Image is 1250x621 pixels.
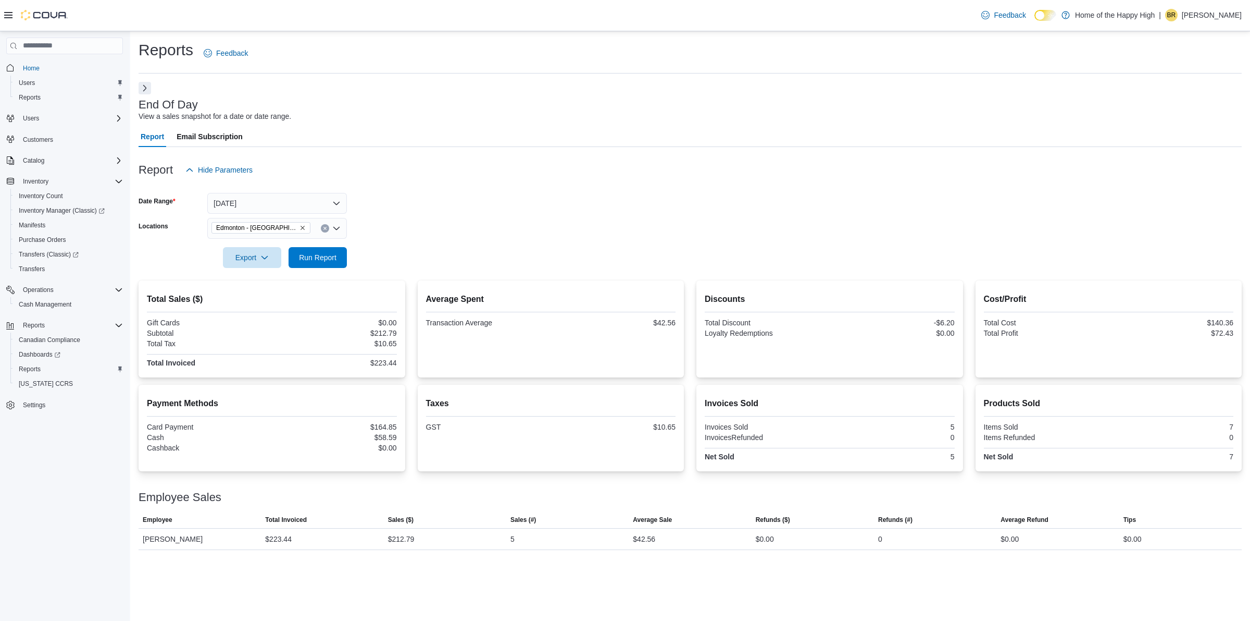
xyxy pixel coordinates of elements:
[15,219,49,232] a: Manifests
[299,225,306,231] button: Remove Edmonton - Terrace Plaza - Fire & Flower from selection in this group
[19,284,123,296] span: Operations
[19,62,44,75] a: Home
[756,516,790,524] span: Refunds ($)
[426,293,676,306] h2: Average Spent
[1167,9,1176,21] span: BR
[19,62,123,75] span: Home
[15,298,76,311] a: Cash Management
[10,347,127,362] a: Dashboards
[553,423,676,431] div: $10.65
[274,433,397,442] div: $58.59
[15,363,123,375] span: Reports
[10,90,127,105] button: Reports
[23,401,45,409] span: Settings
[15,348,65,361] a: Dashboards
[633,533,655,545] div: $42.56
[19,380,73,388] span: [US_STATE] CCRS
[705,319,828,327] div: Total Discount
[23,321,45,330] span: Reports
[1110,319,1233,327] div: $140.36
[15,334,84,346] a: Canadian Compliance
[510,533,515,545] div: 5
[832,433,955,442] div: 0
[510,516,536,524] span: Sales (#)
[19,175,53,188] button: Inventory
[15,348,123,361] span: Dashboards
[216,223,297,233] span: Edmonton - [GEOGRAPHIC_DATA] - Fire & Flower
[705,293,955,306] h2: Discounts
[139,222,168,230] label: Locations
[2,318,127,333] button: Reports
[1182,9,1242,21] p: [PERSON_NAME]
[139,164,173,176] h3: Report
[10,297,127,312] button: Cash Management
[984,453,1014,461] strong: Net Sold
[15,363,45,375] a: Reports
[2,60,127,76] button: Home
[10,376,127,391] button: [US_STATE] CCRS
[19,319,123,332] span: Reports
[984,423,1107,431] div: Items Sold
[19,221,45,229] span: Manifests
[756,533,774,545] div: $0.00
[1159,9,1161,21] p: |
[2,153,127,168] button: Catalog
[10,247,127,262] a: Transfers (Classic)
[633,516,672,524] span: Average Sale
[19,175,123,188] span: Inventory
[1110,329,1233,337] div: $72.43
[984,433,1107,442] div: Items Refunded
[10,262,127,276] button: Transfers
[878,516,913,524] span: Refunds (#)
[321,224,329,233] button: Clear input
[15,378,123,390] span: Washington CCRS
[1001,533,1019,545] div: $0.00
[15,334,123,346] span: Canadian Compliance
[181,160,257,180] button: Hide Parameters
[274,359,397,367] div: $223.44
[19,133,57,146] a: Customers
[19,154,123,167] span: Catalog
[6,56,123,440] nav: Complex example
[705,433,828,442] div: InvoicesRefunded
[139,40,193,60] h1: Reports
[23,136,53,144] span: Customers
[274,319,397,327] div: $0.00
[1165,9,1178,21] div: Branden Rowsell
[147,444,270,452] div: Cashback
[265,533,292,545] div: $223.44
[984,293,1234,306] h2: Cost/Profit
[198,165,253,175] span: Hide Parameters
[426,319,549,327] div: Transaction Average
[23,64,40,72] span: Home
[15,91,45,104] a: Reports
[1001,516,1048,524] span: Average Refund
[147,433,270,442] div: Cash
[139,111,291,122] div: View a sales snapshot for a date or date range.
[2,132,127,147] button: Customers
[19,399,49,411] a: Settings
[15,77,123,89] span: Users
[832,319,955,327] div: -$6.20
[1123,533,1142,545] div: $0.00
[143,516,172,524] span: Employee
[19,112,43,125] button: Users
[15,298,123,311] span: Cash Management
[289,247,347,268] button: Run Report
[2,111,127,126] button: Users
[19,112,123,125] span: Users
[15,234,123,246] span: Purchase Orders
[984,329,1107,337] div: Total Profit
[15,378,77,390] a: [US_STATE] CCRS
[19,250,79,259] span: Transfers (Classic)
[19,154,48,167] button: Catalog
[426,397,676,410] h2: Taxes
[229,247,275,268] span: Export
[984,319,1107,327] div: Total Cost
[2,397,127,412] button: Settings
[10,203,127,218] a: Inventory Manager (Classic)
[19,265,45,273] span: Transfers
[274,444,397,452] div: $0.00
[19,79,35,87] span: Users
